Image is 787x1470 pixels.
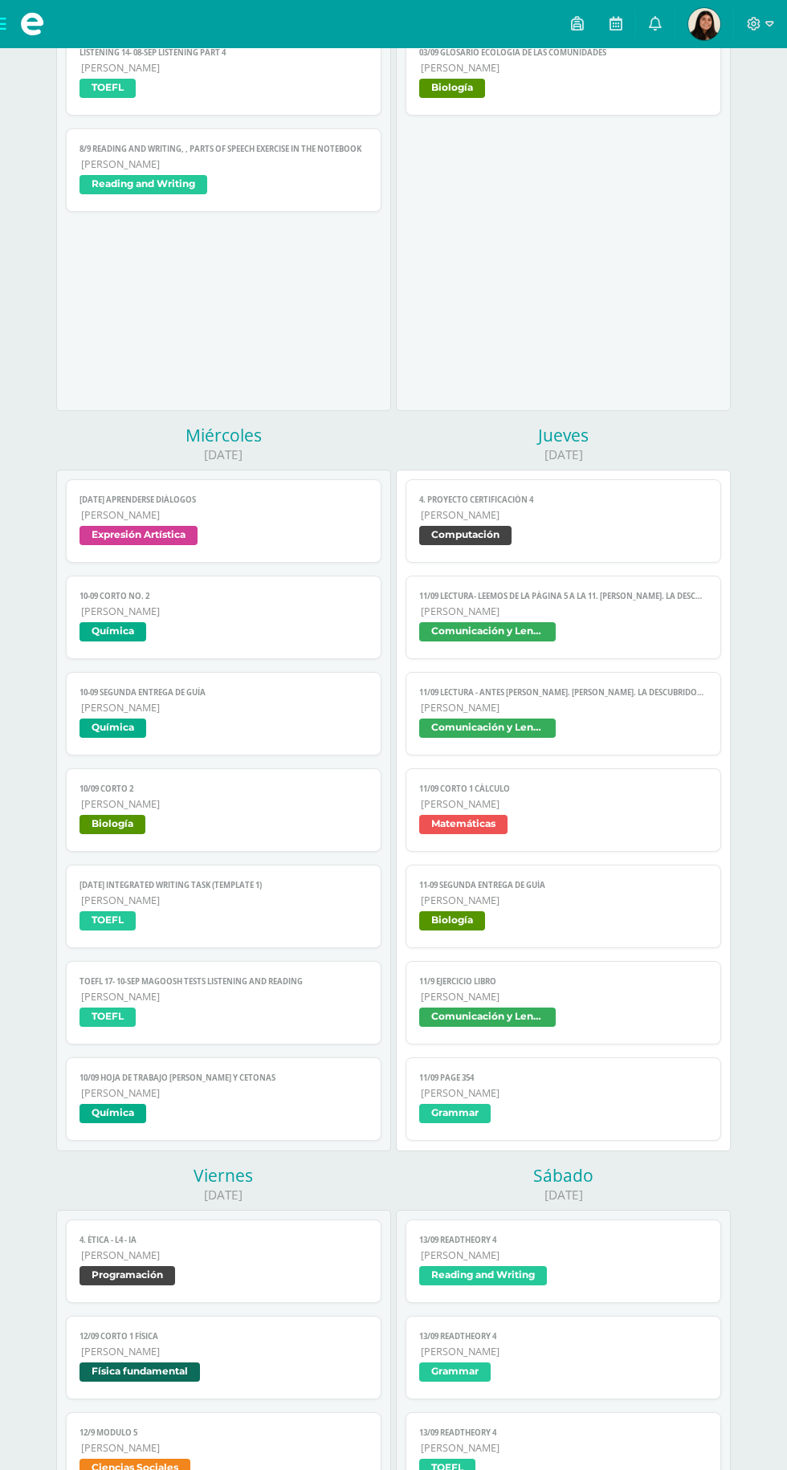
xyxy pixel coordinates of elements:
[421,1248,707,1262] span: [PERSON_NAME]
[80,1235,367,1245] span: 4. Ética - L4 - IA
[80,687,367,698] span: 10-09 SEGUNDA ENTREGA DE GUÍA
[80,591,367,601] span: 10-09 CORTO No. 2
[80,1362,200,1382] span: Física fundamental
[419,591,707,601] span: 11/09 LECTURA- Leemos de la página 5 a la 11. [PERSON_NAME]. La descubridora del radio
[80,47,367,58] span: LISTENING 14- 08-sep Listening part 4
[81,508,367,522] span: [PERSON_NAME]
[419,526,512,545] span: Computación
[80,815,145,834] span: Biología
[80,1331,367,1342] span: 12/09 Corto 1 Física
[419,1008,556,1027] span: Comunicación y Lenguaje
[66,672,381,755] a: 10-09 SEGUNDA ENTREGA DE GUÍA[PERSON_NAME]Química
[419,784,707,794] span: 11/09 Corto 1 Cálculo
[56,424,391,446] div: Miércoles
[419,687,707,698] span: 11/09 LECTURA - Antes [PERSON_NAME]. [PERSON_NAME]. La descubridora del radio (Digital)
[421,797,707,811] span: [PERSON_NAME]
[396,1187,731,1203] div: [DATE]
[419,79,485,98] span: Biología
[421,1345,707,1358] span: [PERSON_NAME]
[396,424,731,446] div: Jueves
[419,815,508,834] span: Matemáticas
[66,865,381,948] a: [DATE] Integrated Writing Task (Template 1)[PERSON_NAME]TOEFL
[419,1104,491,1123] span: Grammar
[688,8,720,40] img: d66720014760d80f5c098767f9c1150e.png
[421,61,707,75] span: [PERSON_NAME]
[80,880,367,890] span: [DATE] Integrated Writing Task (Template 1)
[81,1248,367,1262] span: [PERSON_NAME]
[419,495,707,505] span: 4. Proyecto Certificación 4
[421,1086,707,1100] span: [PERSON_NAME]
[419,1266,547,1285] span: Reading and Writing
[419,1235,707,1245] span: 13/09 ReadTheory 4
[80,976,367,987] span: TOEFL 17- 10-sep Magoosh Tests Listening and Reading
[419,880,707,890] span: 11-09 SEGUNDA ENTREGA DE GUÍA
[406,961,720,1044] a: 11/9 Ejercicio libro[PERSON_NAME]Comunicación y Lenguaje
[406,576,720,659] a: 11/09 LECTURA- Leemos de la página 5 a la 11. [PERSON_NAME]. La descubridora del radio[PERSON_NAM...
[419,47,707,58] span: 03/09 Glosario Ecología de las comunidades
[406,672,720,755] a: 11/09 LECTURA - Antes [PERSON_NAME]. [PERSON_NAME]. La descubridora del radio (Digital)[PERSON_NA...
[406,865,720,948] a: 11-09 SEGUNDA ENTREGA DE GUÍA[PERSON_NAME]Biología
[80,144,367,154] span: 8/9 Reading and Writing, , Parts of speech exercise in the notebook
[406,1220,720,1303] a: 13/09 ReadTheory 4[PERSON_NAME]Reading and Writing
[406,1316,720,1399] a: 13/09 ReadTheory 4[PERSON_NAME]Grammar
[66,576,381,659] a: 10-09 CORTO No. 2[PERSON_NAME]Química
[421,701,707,715] span: [PERSON_NAME]
[56,1187,391,1203] div: [DATE]
[421,508,707,522] span: [PERSON_NAME]
[66,961,381,1044] a: TOEFL 17- 10-sep Magoosh Tests Listening and Reading[PERSON_NAME]TOEFL
[421,990,707,1004] span: [PERSON_NAME]
[81,605,367,618] span: [PERSON_NAME]
[80,175,207,194] span: Reading and Writing
[81,797,367,811] span: [PERSON_NAME]
[80,1008,136,1027] span: TOEFL
[419,1331,707,1342] span: 13/09 ReadTheory 4
[406,768,720,852] a: 11/09 Corto 1 Cálculo[PERSON_NAME]Matemáticas
[81,990,367,1004] span: [PERSON_NAME]
[396,446,731,463] div: [DATE]
[81,157,367,171] span: [PERSON_NAME]
[419,911,485,930] span: Biología
[421,605,707,618] span: [PERSON_NAME]
[80,79,136,98] span: TOEFL
[66,479,381,563] a: [DATE] Aprenderse diálogos[PERSON_NAME]Expresión Artística
[80,622,146,641] span: Química
[81,894,367,907] span: [PERSON_NAME]
[421,1441,707,1455] span: [PERSON_NAME]
[66,32,381,116] a: LISTENING 14- 08-sep Listening part 4[PERSON_NAME]TOEFL
[419,719,556,738] span: Comunicación y Lenguaje
[419,1073,707,1083] span: 11/09 Page 354
[419,622,556,641] span: Comunicación y Lenguaje
[80,1266,175,1285] span: Programación
[80,495,367,505] span: [DATE] Aprenderse diálogos
[80,784,367,794] span: 10/09 Corto 2
[81,61,367,75] span: [PERSON_NAME]
[81,1086,367,1100] span: [PERSON_NAME]
[56,1164,391,1187] div: Viernes
[80,1073,367,1083] span: 10/09 Hoja de trabajo [PERSON_NAME] y cetonas
[419,1427,707,1438] span: 13/09 ReadTheory 4
[406,32,720,116] a: 03/09 Glosario Ecología de las comunidades[PERSON_NAME]Biología
[80,719,146,738] span: Química
[66,768,381,852] a: 10/09 Corto 2[PERSON_NAME]Biología
[419,1362,491,1382] span: Grammar
[81,1345,367,1358] span: [PERSON_NAME]
[66,1220,381,1303] a: 4. Ética - L4 - IA[PERSON_NAME]Programación
[81,701,367,715] span: [PERSON_NAME]
[80,1427,367,1438] span: 12/9 Modulo 5
[406,479,720,563] a: 4. Proyecto Certificación 4[PERSON_NAME]Computación
[66,1057,381,1141] a: 10/09 Hoja de trabajo [PERSON_NAME] y cetonas[PERSON_NAME]Química
[80,911,136,930] span: TOEFL
[66,128,381,212] a: 8/9 Reading and Writing, , Parts of speech exercise in the notebook[PERSON_NAME]Reading and Writing
[80,526,198,545] span: Expresión Artística
[396,1164,731,1187] div: Sábado
[419,976,707,987] span: 11/9 Ejercicio libro
[66,1316,381,1399] a: 12/09 Corto 1 Física[PERSON_NAME]Física fundamental
[81,1441,367,1455] span: [PERSON_NAME]
[80,1104,146,1123] span: Química
[421,894,707,907] span: [PERSON_NAME]
[406,1057,720,1141] a: 11/09 Page 354[PERSON_NAME]Grammar
[56,446,391,463] div: [DATE]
